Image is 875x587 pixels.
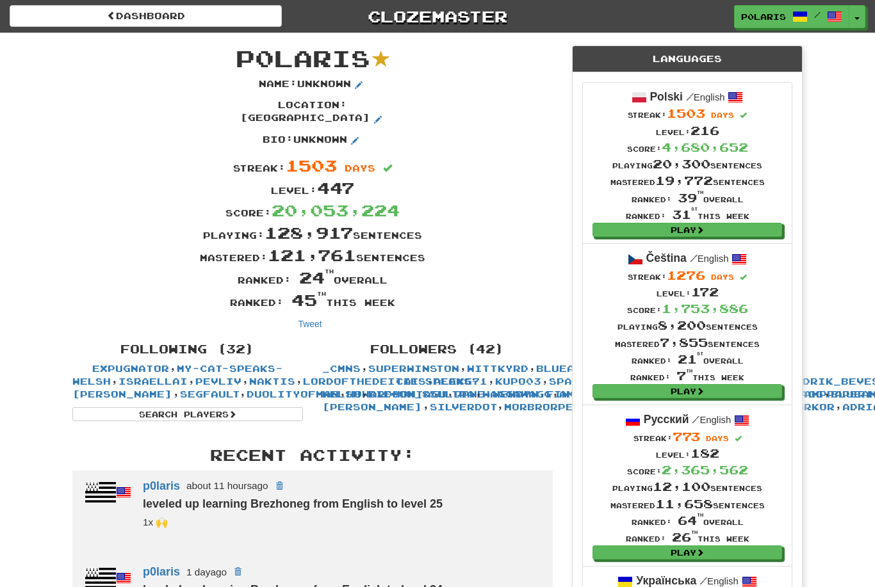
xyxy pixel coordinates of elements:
div: Mastered sentences [610,172,765,189]
p: Name : Unknown [259,77,366,93]
span: 7,855 [660,335,708,350]
span: / [692,414,699,425]
a: segfault [180,389,240,399]
span: 45 [291,290,326,309]
span: days [345,163,375,173]
small: English [690,253,729,264]
div: Mastered sentences [615,334,760,351]
div: Ranked: this week [610,206,765,223]
span: 128,917 [265,223,353,242]
div: Mastered: sentences [63,244,562,266]
div: Ranked: overall [615,351,760,367]
div: Ranked: this week [63,289,562,311]
div: Playing sentences [610,478,765,495]
sup: th [691,530,698,535]
a: superwinston [368,363,459,374]
a: blueandnerdy [536,363,628,374]
h3: Recent Activity: [72,447,553,463]
a: Search Players [72,407,303,421]
a: bifcon_85ultra [368,389,475,399]
sup: th [697,513,703,517]
a: Dashboard [10,5,282,27]
div: Ranked: this week [610,529,765,545]
h4: Following (32) [72,343,303,356]
div: Ranked: overall [610,189,765,206]
a: SilverDot [430,401,497,412]
div: Level: [615,284,760,300]
a: Expugnator [92,363,169,374]
div: Mastered sentences [610,495,765,512]
a: lordofthedeities [303,376,426,387]
span: 8,200 [658,318,706,332]
sup: st [697,351,703,356]
small: English [699,576,739,586]
a: morbrorper [504,401,581,412]
a: israellai [119,376,188,387]
strong: Українська [636,574,696,587]
span: / [686,91,694,102]
a: WaggaWagg [482,389,552,399]
h4: Followers (42) [322,343,553,356]
a: Tweet [298,319,322,329]
span: 1503 [286,156,337,175]
div: Playing sentences [610,156,765,172]
span: days [711,111,734,119]
a: pevliv [195,376,241,387]
span: 7 [676,369,692,383]
div: Level: [610,445,765,462]
span: Streak includes today. [735,435,742,442]
strong: Čeština [646,252,687,264]
span: 20,300 [653,157,710,171]
div: Languages [573,46,802,72]
a: p0laris [143,479,180,492]
div: Score: [63,199,562,221]
div: Level: [63,177,562,199]
div: Playing: sentences [63,221,562,244]
small: English [692,415,731,425]
span: 24 [299,268,334,287]
a: p0laris [143,565,180,578]
a: DuolityOfMan [247,389,339,399]
span: 1503 [667,106,705,120]
sup: th [697,190,703,195]
div: , , , , , , , , , , , , , , , , , , , , , , , , , , , , , , , [63,337,313,421]
sup: th [325,268,334,275]
strong: Русский [644,413,689,426]
p: Bio : Unknown [263,133,363,149]
a: Play [593,545,782,559]
small: superwinston [143,517,168,527]
span: 1,753,886 [662,302,748,316]
a: [PERSON_NAME] [322,401,422,412]
span: 20,053,224 [272,200,400,220]
span: 64 [678,513,703,527]
span: days [706,434,729,442]
small: 1 day ago [186,567,227,577]
span: p0laris [741,11,786,22]
sup: st [691,207,698,211]
span: 182 [691,446,719,460]
div: Streak: [610,428,765,445]
a: p0laris / [734,5,849,28]
div: , , , , , , , , , , , , , , , , , , , , , , , , , , , , , , , , , , , , , , , , , [313,337,562,414]
span: 773 [673,430,700,444]
span: 31 [672,207,698,221]
div: Ranked: this week [615,367,760,384]
span: Streak includes today. [740,112,747,119]
strong: Polski [650,90,683,103]
div: Ranked: overall [610,512,765,529]
span: / [814,10,821,19]
a: Wittkyrd [467,363,528,374]
small: English [686,92,725,102]
div: Ranked: overall [63,266,562,289]
div: Score: [610,139,765,156]
sup: th [686,369,692,373]
span: 39 [678,191,703,205]
span: 12,100 [653,479,710,494]
span: 1276 [667,268,705,282]
a: Play [593,223,782,237]
span: 172 [691,285,719,299]
span: 4,680,652 [662,140,748,154]
small: about 11 hours ago [186,480,268,491]
div: Streak: [610,105,765,122]
span: 216 [691,124,719,138]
